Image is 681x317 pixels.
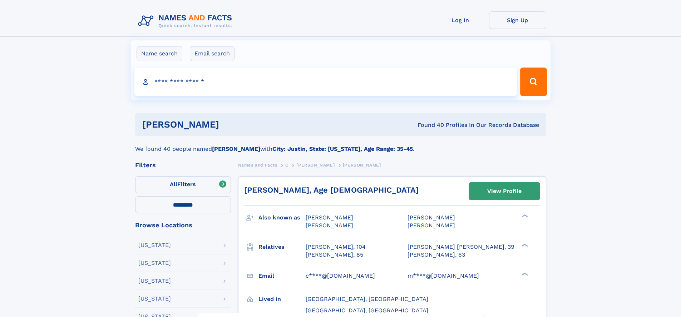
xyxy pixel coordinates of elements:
[258,241,306,253] h3: Relatives
[212,145,260,152] b: [PERSON_NAME]
[137,46,182,61] label: Name search
[520,68,547,96] button: Search Button
[306,243,366,251] a: [PERSON_NAME], 104
[285,163,288,168] span: C
[272,145,413,152] b: City: Justin, State: [US_STATE], Age Range: 35-45
[258,212,306,224] h3: Also known as
[487,183,522,199] div: View Profile
[408,243,514,251] a: [PERSON_NAME] [PERSON_NAME], 39
[489,11,546,29] a: Sign Up
[306,251,363,259] a: [PERSON_NAME], 85
[170,181,177,188] span: All
[432,11,489,29] a: Log In
[238,160,277,169] a: Names and Facts
[306,307,428,314] span: [GEOGRAPHIC_DATA], [GEOGRAPHIC_DATA]
[306,222,353,229] span: [PERSON_NAME]
[135,162,231,168] div: Filters
[244,185,419,194] a: [PERSON_NAME], Age [DEMOGRAPHIC_DATA]
[520,214,528,218] div: ❯
[306,296,428,302] span: [GEOGRAPHIC_DATA], [GEOGRAPHIC_DATA]
[408,222,455,229] span: [PERSON_NAME]
[138,260,171,266] div: [US_STATE]
[138,242,171,248] div: [US_STATE]
[134,68,517,96] input: search input
[190,46,235,61] label: Email search
[135,222,231,228] div: Browse Locations
[296,160,335,169] a: [PERSON_NAME]
[138,296,171,302] div: [US_STATE]
[306,214,353,221] span: [PERSON_NAME]
[258,270,306,282] h3: Email
[142,120,319,129] h1: [PERSON_NAME]
[258,293,306,305] h3: Lived in
[285,160,288,169] a: C
[135,176,231,193] label: Filters
[520,272,528,276] div: ❯
[469,183,540,200] a: View Profile
[520,243,528,247] div: ❯
[408,214,455,221] span: [PERSON_NAME]
[296,163,335,168] span: [PERSON_NAME]
[343,163,381,168] span: [PERSON_NAME]
[408,251,465,259] a: [PERSON_NAME], 63
[318,121,539,129] div: Found 40 Profiles In Our Records Database
[135,136,546,153] div: We found 40 people named with .
[135,11,238,31] img: Logo Names and Facts
[138,278,171,284] div: [US_STATE]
